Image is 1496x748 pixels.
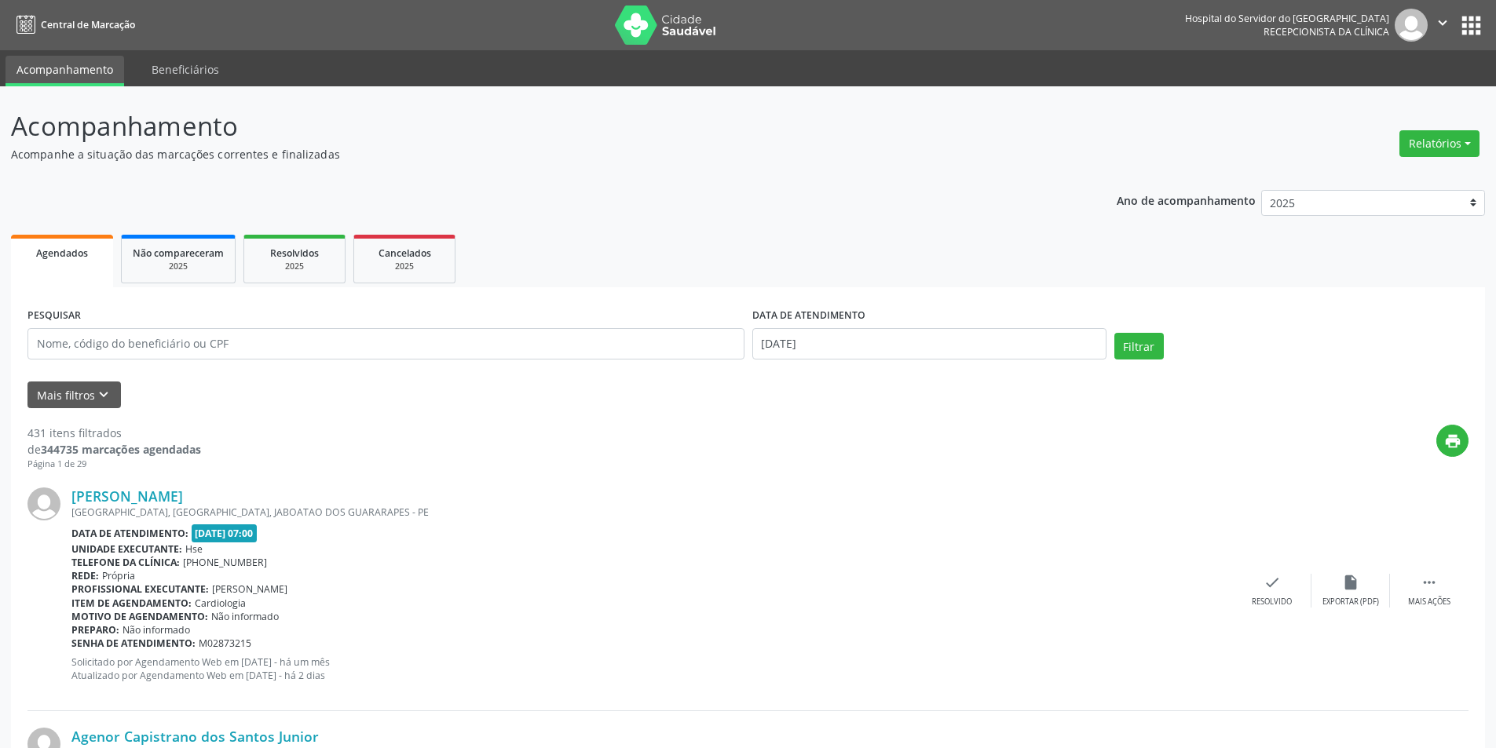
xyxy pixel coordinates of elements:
span: Não compareceram [133,246,224,260]
b: Telefone da clínica: [71,556,180,569]
label: DATA DE ATENDIMENTO [752,304,865,328]
span: Cardiologia [195,597,246,610]
input: Selecione um intervalo [752,328,1106,359]
div: 2025 [133,261,224,272]
span: Própria [102,569,135,582]
span: [PHONE_NUMBER] [183,556,267,569]
span: [PERSON_NAME] [212,582,287,596]
p: Solicitado por Agendamento Web em [DATE] - há um mês Atualizado por Agendamento Web em [DATE] - h... [71,655,1233,682]
div: 2025 [365,261,444,272]
div: Página 1 de 29 [27,458,201,471]
span: Agendados [36,246,88,260]
button: Mais filtroskeyboard_arrow_down [27,381,121,409]
img: img [27,487,60,520]
span: Não informado [123,623,190,637]
i: print [1444,432,1461,450]
span: M02873215 [199,637,251,650]
span: Recepcionista da clínica [1264,25,1389,38]
button:  [1428,9,1458,42]
b: Item de agendamento: [71,597,192,610]
a: Acompanhamento [5,56,124,86]
b: Unidade executante: [71,542,182,556]
span: Central de Marcação [41,18,135,31]
b: Rede: [71,569,99,582]
p: Acompanhe a situação das marcações correntes e finalizadas [11,146,1043,162]
span: Resolvidos [270,246,319,260]
i:  [1421,574,1438,591]
a: Beneficiários [141,56,230,83]
label: PESQUISAR [27,304,81,328]
input: Nome, código do beneficiário ou CPF [27,328,744,359]
i:  [1434,14,1451,31]
a: Central de Marcação [11,12,135,38]
div: Mais ações [1408,597,1450,608]
span: Não informado [211,610,279,623]
i: insert_drive_file [1342,574,1359,591]
div: Resolvido [1252,597,1292,608]
div: 2025 [255,261,334,272]
div: [GEOGRAPHIC_DATA], [GEOGRAPHIC_DATA], JABOATAO DOS GUARARAPES - PE [71,505,1233,519]
strong: 344735 marcações agendadas [41,442,201,457]
b: Senha de atendimento: [71,637,196,650]
span: [DATE] 07:00 [192,524,258,542]
i: keyboard_arrow_down [95,386,112,403]
div: Hospital do Servidor do [GEOGRAPHIC_DATA] [1185,12,1389,25]
b: Motivo de agendamento: [71,610,208,623]
span: Cancelados [379,246,431,260]
b: Profissional executante: [71,582,209,596]
button: print [1436,425,1469,457]
a: Agenor Capistrano dos Santos Junior [71,728,319,745]
img: img [1395,9,1428,42]
i: check [1264,574,1281,591]
a: [PERSON_NAME] [71,487,183,505]
div: Exportar (PDF) [1322,597,1379,608]
button: Relatórios [1399,130,1480,157]
button: apps [1458,12,1485,39]
b: Preparo: [71,623,119,637]
b: Data de atendimento: [71,527,188,540]
span: Hse [185,542,203,556]
p: Acompanhamento [11,107,1043,146]
button: Filtrar [1114,333,1164,359]
p: Ano de acompanhamento [1117,190,1256,210]
div: de [27,441,201,458]
div: 431 itens filtrados [27,425,201,441]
